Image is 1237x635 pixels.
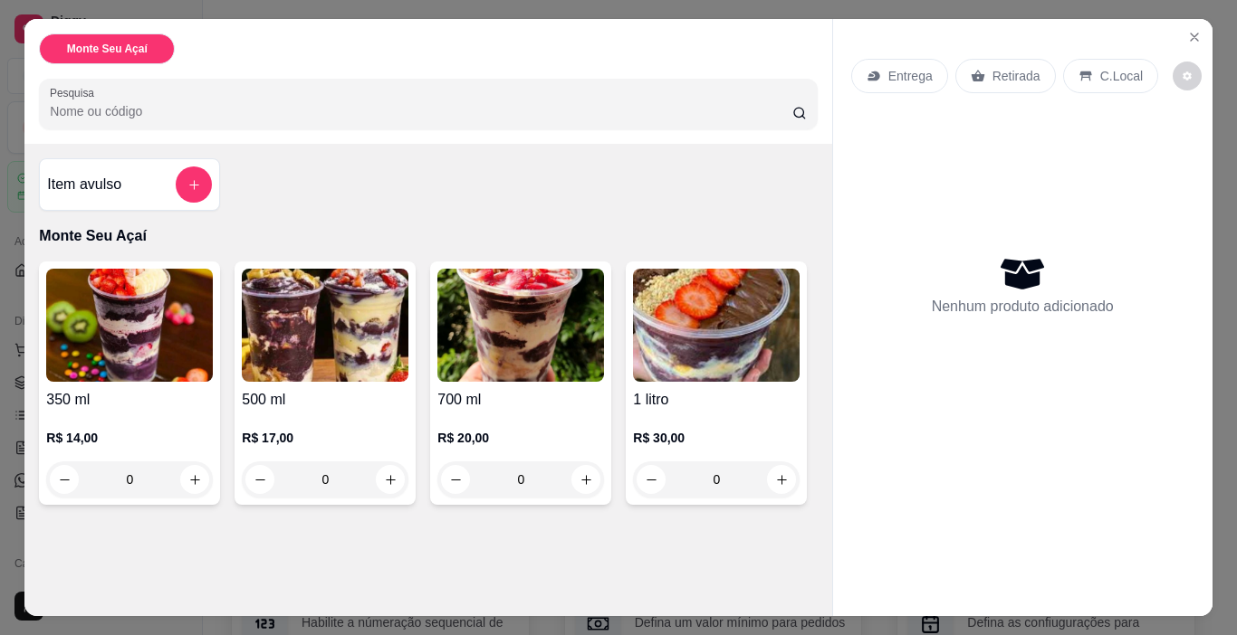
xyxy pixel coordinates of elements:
[46,389,213,411] h4: 350 ml
[1100,67,1143,85] p: C.Local
[47,174,121,195] h4: Item avulso
[46,429,213,447] p: R$ 14,00
[633,389,800,411] h4: 1 litro
[932,296,1114,317] p: Nenhum produto adicionado
[46,269,213,382] img: product-image
[50,85,101,100] label: Pesquisa
[633,269,800,382] img: product-image
[242,389,408,411] h4: 500 ml
[67,42,148,56] p: Monte Seu Açaí
[176,166,212,203] button: add-separate-item
[437,429,604,447] p: R$ 20,00
[1180,23,1209,52] button: Close
[437,269,604,382] img: product-image
[992,67,1040,85] p: Retirada
[1173,62,1202,90] button: decrease-product-quantity
[888,67,933,85] p: Entrega
[633,429,800,447] p: R$ 30,00
[39,225,817,247] p: Monte Seu Açaí
[242,269,408,382] img: product-image
[242,429,408,447] p: R$ 17,00
[437,389,604,411] h4: 700 ml
[50,102,792,120] input: Pesquisa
